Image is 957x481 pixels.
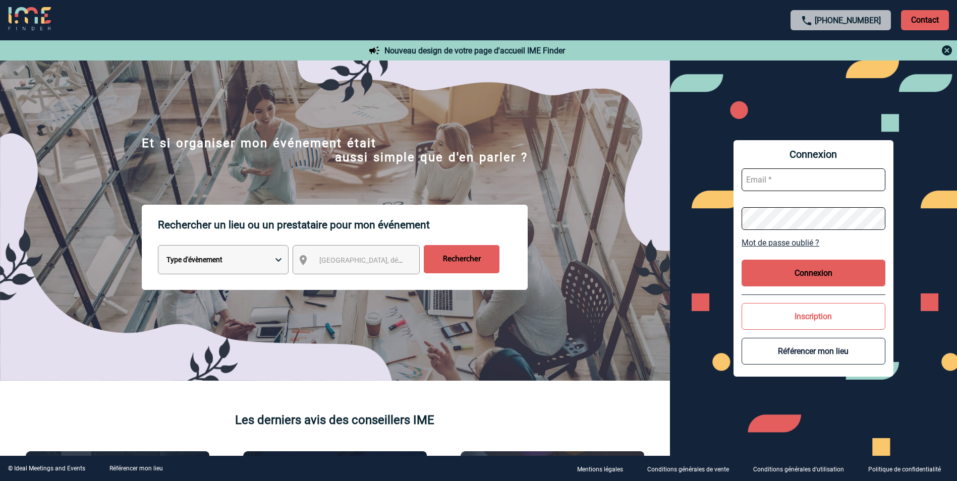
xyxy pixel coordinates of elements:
input: Rechercher [424,245,499,273]
p: Conditions générales d'utilisation [753,466,844,473]
button: Connexion [742,260,885,286]
a: Mentions légales [569,464,639,473]
p: Politique de confidentialité [868,466,941,473]
p: Rechercher un lieu ou un prestataire pour mon événement [158,205,528,245]
button: Inscription [742,303,885,330]
span: [GEOGRAPHIC_DATA], département, région... [319,256,460,264]
a: Mot de passe oublié ? [742,238,885,248]
a: [PHONE_NUMBER] [815,16,881,25]
span: Connexion [742,148,885,160]
div: © Ideal Meetings and Events [8,465,85,472]
button: Référencer mon lieu [742,338,885,365]
p: Mentions légales [577,466,623,473]
p: Contact [901,10,949,30]
img: call-24-px.png [801,15,813,27]
a: Référencer mon lieu [109,465,163,472]
input: Email * [742,168,885,191]
a: Conditions générales d'utilisation [745,464,860,473]
p: Conditions générales de vente [647,466,729,473]
a: Conditions générales de vente [639,464,745,473]
a: Politique de confidentialité [860,464,957,473]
